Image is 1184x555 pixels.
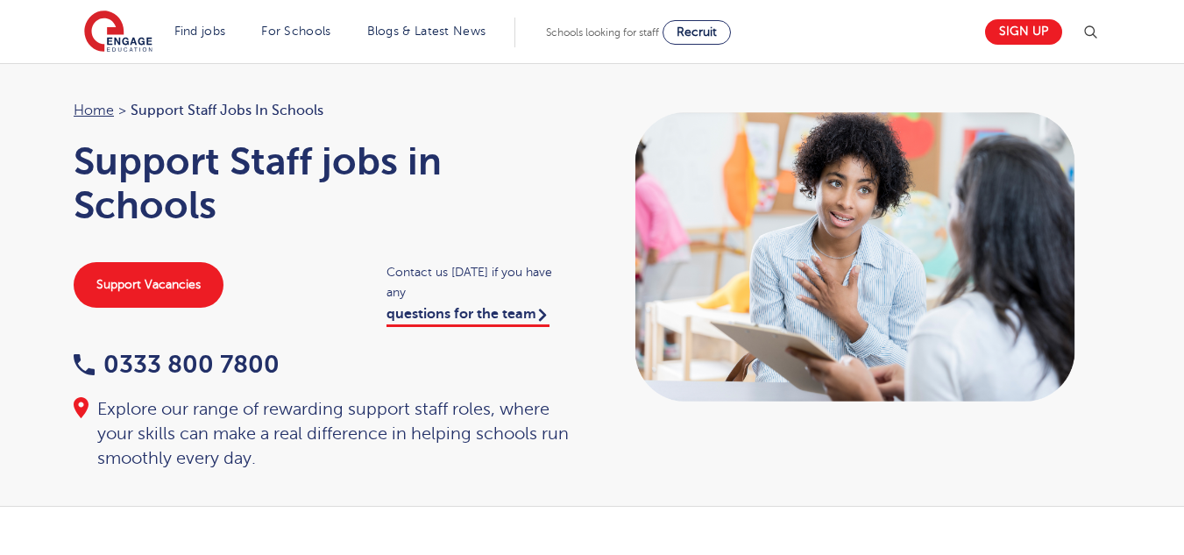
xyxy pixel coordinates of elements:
a: 0333 800 7800 [74,351,280,378]
nav: breadcrumb [74,99,575,122]
div: Explore our range of rewarding support staff roles, where your skills can make a real difference ... [74,397,575,471]
a: For Schools [261,25,330,38]
span: Contact us [DATE] if you have any [386,262,575,302]
span: > [118,103,126,118]
span: Recruit [677,25,717,39]
img: Engage Education [84,11,152,54]
a: Recruit [663,20,731,45]
a: Sign up [985,19,1062,45]
a: Support Vacancies [74,262,223,308]
h1: Support Staff jobs in Schools [74,139,575,227]
span: Schools looking for staff [546,26,659,39]
a: Find jobs [174,25,226,38]
span: Support Staff jobs in Schools [131,99,323,122]
a: questions for the team [386,306,549,327]
a: Home [74,103,114,118]
a: Blogs & Latest News [367,25,486,38]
